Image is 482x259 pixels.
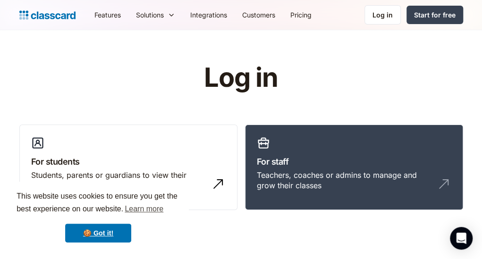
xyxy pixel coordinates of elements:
[19,125,237,210] a: For studentsStudents, parents or guardians to view their profile and manage bookings
[8,182,189,251] div: cookieconsent
[65,224,131,242] a: dismiss cookie message
[128,4,183,25] div: Solutions
[414,10,456,20] div: Start for free
[372,10,393,20] div: Log in
[283,4,319,25] a: Pricing
[183,4,235,25] a: Integrations
[235,4,283,25] a: Customers
[17,191,180,216] span: This website uses cookies to ensure you get the best experience on our website.
[87,4,128,25] a: Features
[257,170,432,191] div: Teachers, coaches or admins to manage and grow their classes
[406,6,463,24] a: Start for free
[450,227,473,250] div: Open Intercom Messenger
[136,10,164,20] div: Solutions
[31,155,226,168] h3: For students
[123,202,165,216] a: learn more about cookies
[245,125,463,210] a: For staffTeachers, coaches or admins to manage and grow their classes
[91,63,391,92] h1: Log in
[257,155,451,168] h3: For staff
[19,8,76,22] a: home
[31,170,207,191] div: Students, parents or guardians to view their profile and manage bookings
[364,5,401,25] a: Log in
